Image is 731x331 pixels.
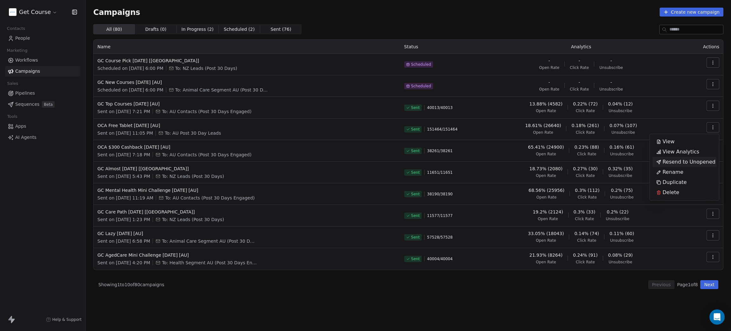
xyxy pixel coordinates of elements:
[652,137,716,198] div: Suggestions
[662,138,675,145] span: View
[662,179,687,186] span: Duplicate
[662,158,715,166] span: Resend to Unopened
[662,168,683,176] span: Rename
[662,148,699,156] span: View Analytics
[662,189,679,196] span: Delete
